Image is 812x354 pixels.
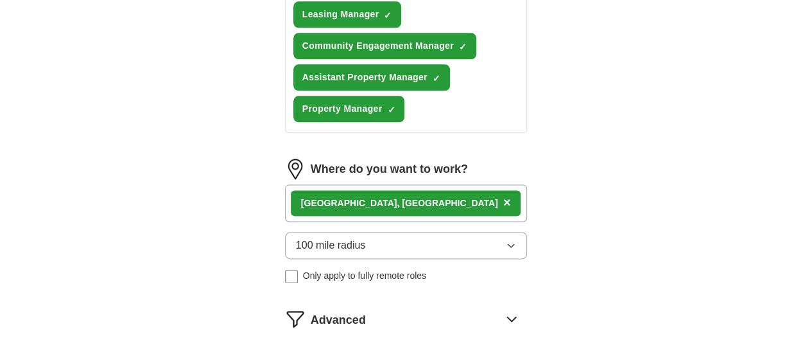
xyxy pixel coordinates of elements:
[302,71,428,84] span: Assistant Property Manager
[503,193,511,213] button: ×
[301,197,498,210] div: , [GEOGRAPHIC_DATA]
[387,105,395,115] span: ✓
[302,8,379,21] span: Leasing Manager
[503,195,511,209] span: ×
[293,64,450,91] button: Assistant Property Manager✓
[302,39,454,53] span: Community Engagement Manager
[384,10,392,21] span: ✓
[293,96,405,122] button: Property Manager✓
[285,270,298,283] input: Only apply to fully remote roles
[293,1,402,28] button: Leasing Manager✓
[459,42,467,52] span: ✓
[285,308,306,329] img: filter
[296,238,366,253] span: 100 mile radius
[311,312,366,329] span: Advanced
[311,161,468,178] label: Where do you want to work?
[302,102,383,116] span: Property Manager
[293,33,476,59] button: Community Engagement Manager✓
[301,198,397,208] strong: [GEOGRAPHIC_DATA]
[433,73,440,84] span: ✓
[303,269,426,283] span: Only apply to fully remote roles
[285,159,306,179] img: location.png
[285,232,528,259] button: 100 mile radius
